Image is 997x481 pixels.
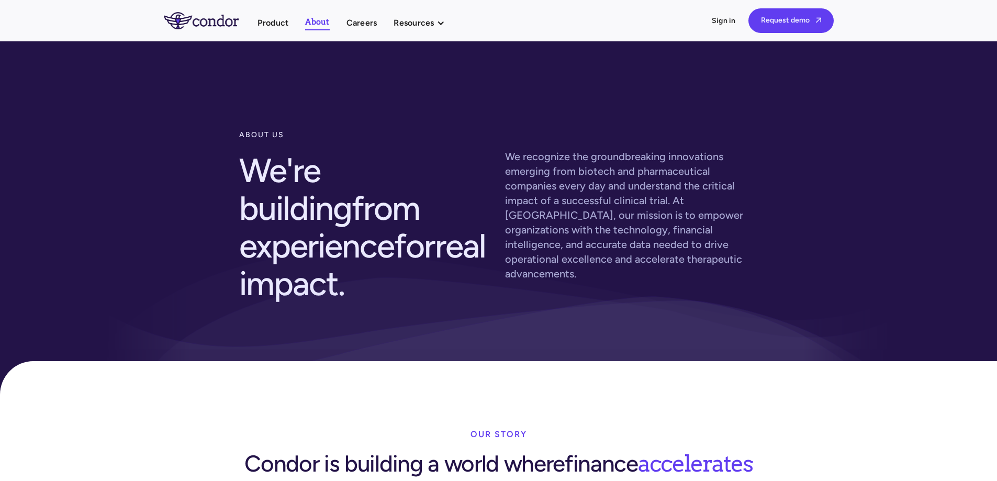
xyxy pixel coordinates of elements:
span: finance [565,450,638,477]
span:  [816,17,821,24]
div: about us [239,125,492,146]
div: Resources [394,16,455,30]
a: Request demo [748,8,834,33]
div: Resources [394,16,434,30]
a: About [305,15,329,30]
span: from experience [239,188,420,266]
div: our story [471,424,527,445]
a: Sign in [712,16,736,26]
p: We recognize the groundbreaking innovations emerging from biotech and pharmaceutical companies ev... [505,149,758,281]
h2: We're building for [239,146,492,309]
a: Product [257,16,289,30]
a: Careers [346,16,377,30]
span: real impact. [239,226,486,304]
a: home [164,12,257,29]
